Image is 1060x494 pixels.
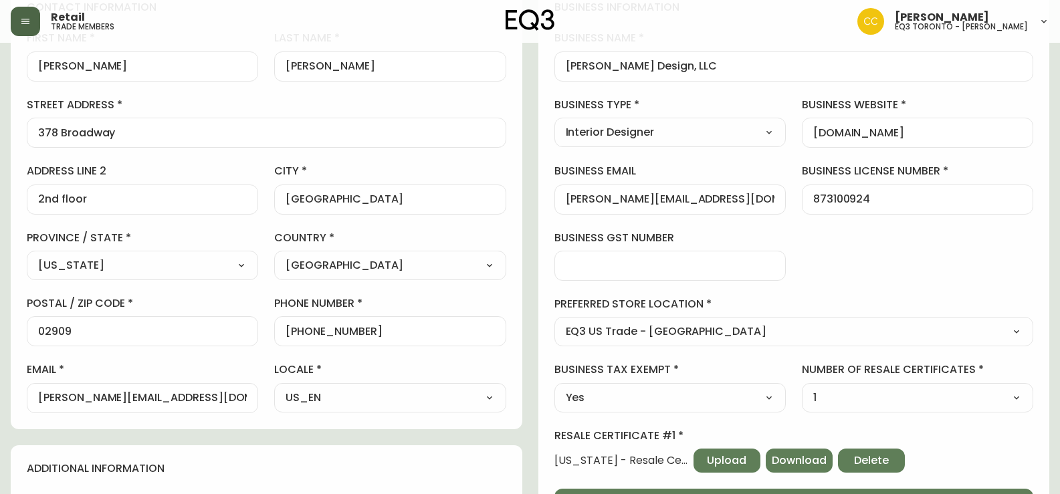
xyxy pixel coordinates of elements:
[506,9,555,31] img: logo
[554,164,786,178] label: business email
[694,449,760,473] button: Upload
[274,164,506,178] label: city
[27,296,258,311] label: postal / zip code
[895,12,989,23] span: [PERSON_NAME]
[554,455,688,467] span: [US_STATE] - Resale Certificate_cmed37vn848ga0162n8ou1pkv.pdf
[772,453,827,468] span: Download
[766,449,833,473] button: Download
[857,8,884,35] img: ec7176bad513007d25397993f68ebbfb
[27,362,258,377] label: email
[27,231,258,245] label: province / state
[554,98,786,112] label: business type
[554,231,786,245] label: business gst number
[838,449,905,473] button: Delete
[802,98,1033,112] label: business website
[813,126,1022,139] input: https://www.designshop.com
[274,362,506,377] label: locale
[802,164,1033,178] label: business license number
[554,297,1034,312] label: preferred store location
[554,362,786,377] label: business tax exempt
[854,453,889,468] span: Delete
[27,164,258,178] label: address line 2
[274,296,506,311] label: phone number
[554,428,905,443] h4: Resale Certificate # 1
[802,362,1033,377] label: number of resale certificates
[51,23,114,31] h5: trade members
[51,12,85,23] span: Retail
[27,98,506,112] label: street address
[707,453,746,468] span: Upload
[274,231,506,245] label: country
[895,23,1028,31] h5: eq3 toronto - [PERSON_NAME]
[27,461,506,476] h4: additional information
